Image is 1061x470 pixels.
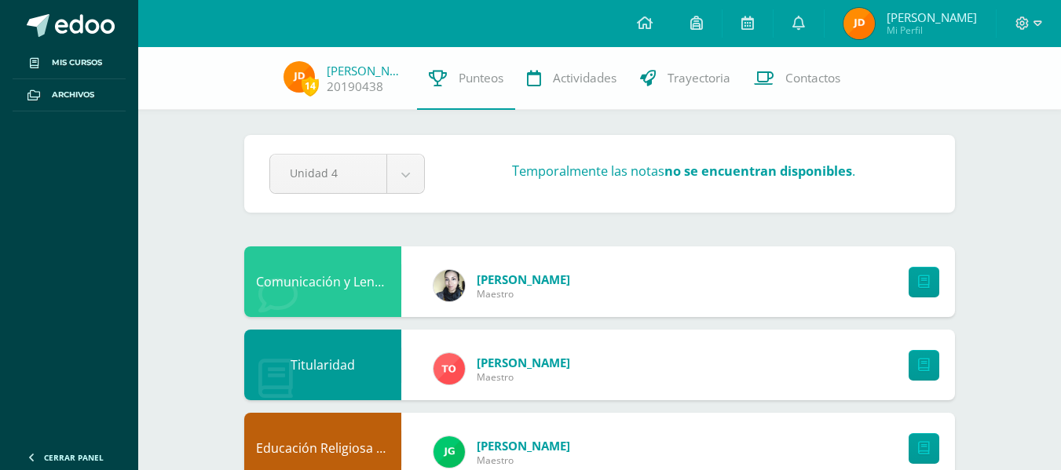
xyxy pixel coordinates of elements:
span: Contactos [785,70,840,86]
img: 3da61d9b1d2c0c7b8f7e89c78bbce001.png [434,436,465,468]
a: [PERSON_NAME] [327,63,405,78]
span: Archivos [52,89,94,101]
span: [PERSON_NAME] [477,438,570,454]
span: [PERSON_NAME] [887,9,977,25]
span: Unidad 4 [290,155,367,191]
a: Archivos [13,79,126,111]
span: Cerrar panel [44,452,104,463]
h3: Temporalmente las notas . [512,162,855,180]
div: Comunicación y Lenguaje, Idioma Extranjero Inglés [244,246,401,317]
div: Titularidad [244,330,401,400]
span: Mi Perfil [887,24,977,37]
strong: no se encuentran disponibles [664,162,852,180]
img: 756ce12fb1b4cf9faf9189d656ca7749.png [434,353,465,384]
span: Maestro [477,370,570,384]
span: [PERSON_NAME] [477,271,570,287]
span: Maestro [477,287,570,301]
span: 14 [302,76,319,96]
span: Mis cursos [52,56,102,69]
a: Contactos [742,47,852,110]
span: Maestro [477,454,570,467]
span: Punteos [459,70,503,86]
a: Punteos [417,47,515,110]
a: Trayectoria [628,47,742,110]
span: Trayectoria [668,70,730,86]
a: Unidad 4 [270,155,424,193]
img: be081e2b0e56b2af18e22b9bc73c832d.png [843,8,875,39]
a: 20190438 [327,78,383,95]
a: Mis cursos [13,47,126,79]
span: Actividades [553,70,616,86]
span: [PERSON_NAME] [477,355,570,370]
a: Actividades [515,47,628,110]
img: be081e2b0e56b2af18e22b9bc73c832d.png [284,61,315,93]
img: 119c9a59dca757fc394b575038654f60.png [434,270,465,301]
